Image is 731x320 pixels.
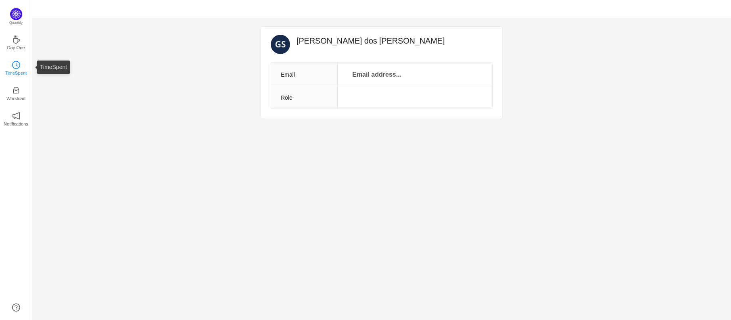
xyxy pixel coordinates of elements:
p: Notifications [4,120,28,128]
th: Email [271,63,338,87]
p: Quantify [9,20,23,26]
p: Workload [6,95,25,102]
img: Quantify [10,8,22,20]
i: icon: notification [12,112,20,120]
i: icon: inbox [12,86,20,94]
a: icon: inboxWorkload [12,89,20,97]
i: icon: coffee [12,36,20,44]
img: GL [271,35,290,54]
a: icon: notificationNotifications [12,114,20,122]
p: Day One [7,44,25,51]
th: Role [271,87,338,109]
a: icon: question-circle [12,303,20,312]
a: icon: clock-circleTimeSpent [12,63,20,71]
i: icon: clock-circle [12,61,20,69]
p: Email address... [347,69,406,80]
a: icon: coffeeDay One [12,38,20,46]
p: TimeSpent [5,69,27,77]
h2: [PERSON_NAME] dos [PERSON_NAME] [297,35,493,47]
